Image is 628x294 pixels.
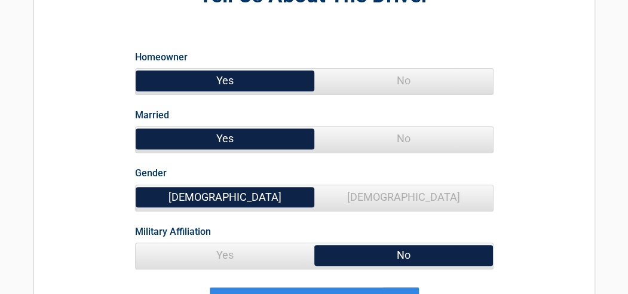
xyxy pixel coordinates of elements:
span: [DEMOGRAPHIC_DATA] [136,185,314,209]
span: [DEMOGRAPHIC_DATA] [314,185,493,209]
span: Yes [136,69,314,93]
label: Gender [135,165,167,181]
label: Married [135,107,169,123]
span: No [314,69,493,93]
span: Yes [136,127,314,151]
span: Yes [136,243,314,267]
span: No [314,127,493,151]
label: Military Affiliation [135,223,211,240]
span: No [314,243,493,267]
label: Homeowner [135,49,188,65]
